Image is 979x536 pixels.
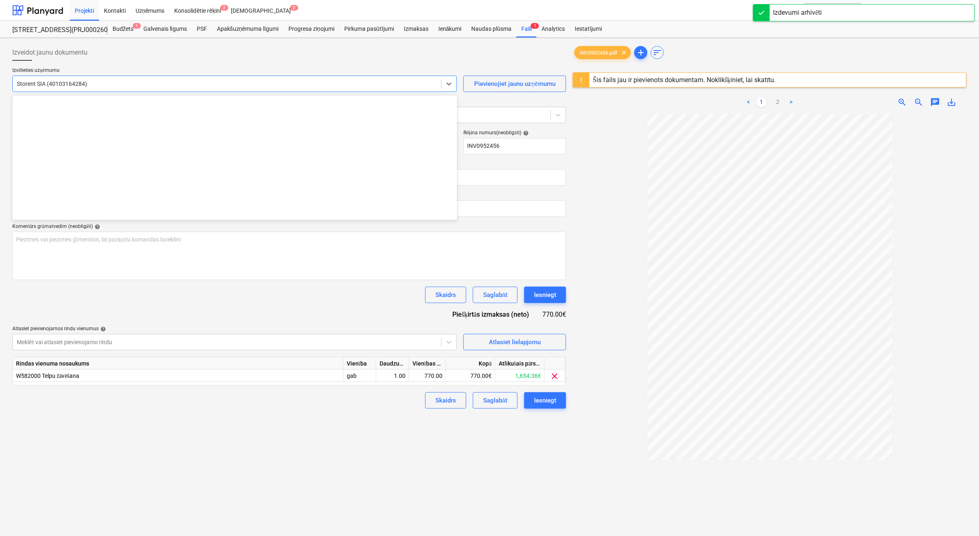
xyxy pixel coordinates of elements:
button: Iesniegt [524,287,566,303]
span: clear [619,48,629,58]
div: Skaidrs [435,290,456,300]
a: Izmaksas [399,21,433,37]
div: 1,654.36€ [495,370,545,382]
input: Rēķina numurs [463,138,566,154]
button: Atlasiet lielapjomu [463,334,566,350]
button: Pievienojiet jaunu uzņēmumu [463,76,566,92]
span: Izveidot jaunu dokumentu [12,48,88,58]
div: Skaidrs [435,395,456,406]
div: 1.00 [380,370,405,382]
a: PSF [192,21,212,37]
a: Apakšuzņēmuma līgumi [212,21,283,37]
a: Progresa ziņojumi [283,21,339,37]
div: Iesniegt [534,395,556,406]
a: Budžets1 [108,21,138,37]
a: Previous page [744,97,753,107]
span: zoom_out [914,97,924,107]
span: sort [652,48,662,58]
div: Šis fails jau ir pievienots dokumentam. Noklikšķiniet, lai skatītu. [593,76,776,84]
div: Komentārs grāmatvedim (neobligāti) [12,223,566,230]
span: INV0952456.pdf [575,50,622,56]
button: Skaidrs [425,392,466,409]
span: help [99,326,106,332]
div: [STREET_ADDRESS](PRJ0002600) 2601946 [12,26,98,35]
div: Iesniegt [534,290,556,300]
div: 770.00€ [446,370,495,382]
a: Faili1 [516,21,537,37]
span: 1 [531,23,539,29]
div: gab [343,370,376,382]
span: clear [550,371,560,381]
div: Faili [516,21,537,37]
div: Pievienojiet jaunu uzņēmumu [475,78,556,89]
span: chat [931,97,940,107]
div: Saglabāt [483,395,507,406]
div: Piešķirtās izmaksas (neto) [446,310,542,319]
span: 2 [290,5,298,11]
button: Iesniegt [524,392,566,409]
span: help [521,130,529,136]
div: Daudzums [376,357,409,370]
div: Atlasiet lielapjomu [489,337,541,347]
button: Skaidrs [425,287,466,303]
a: Page 2 [773,97,783,107]
div: Rindas vienuma nosaukums [13,357,343,370]
a: Page 1 is your current page [757,97,767,107]
div: 770.00€ [542,310,566,319]
div: Atlikušais pārskatītais budžets [495,357,545,370]
iframe: Chat Widget [938,497,979,536]
a: Ienākumi [433,21,467,37]
span: 1 [133,23,141,29]
div: 770.00 [412,370,442,382]
div: Budžets [108,21,138,37]
div: Izdevumi arhivēti [773,8,822,18]
a: Iestatījumi [570,21,607,37]
div: Saglabāt [483,290,507,300]
div: Vienība [343,357,376,370]
button: Saglabāt [473,392,518,409]
a: Next page [786,97,796,107]
span: save_alt [947,97,957,107]
a: Galvenais līgums [138,21,192,37]
p: Izvēlieties uzņēmumu [12,67,457,76]
a: Analytics [537,21,570,37]
div: Vienības cena [409,357,446,370]
a: Pirkuma pasūtījumi [339,21,399,37]
button: Saglabāt [473,287,518,303]
span: help [93,224,100,230]
span: W582000 Telpu žāvēšana [16,373,79,379]
div: INV0952456.pdf [574,46,631,59]
div: Kopā [446,357,495,370]
span: 2 [220,5,228,11]
span: add [636,48,646,58]
span: zoom_in [898,97,908,107]
div: Rēķina numurs (neobligāti) [463,130,566,136]
a: Naudas plūsma [467,21,517,37]
div: Atlasiet pievienojamos rindu vienumus [12,326,457,332]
